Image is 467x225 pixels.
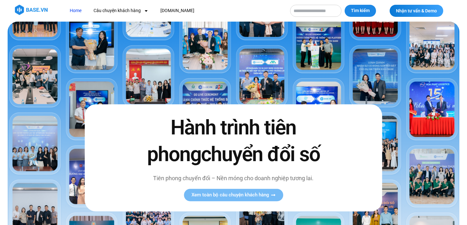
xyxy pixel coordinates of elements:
[133,174,333,182] p: Tiên phong chuyển đổi – Nền móng cho doanh nghiệp tương lai.
[191,193,269,197] span: Xem toàn bộ câu chuyện khách hàng
[396,9,437,13] span: Nhận tư vấn & Demo
[390,5,443,17] a: Nhận tư vấn & Demo
[345,5,376,17] button: Tìm kiếm
[156,5,199,17] a: [DOMAIN_NAME]
[65,5,86,17] a: Home
[351,8,370,14] span: Tìm kiếm
[184,189,283,201] a: Xem toàn bộ câu chuyện khách hàng
[65,5,284,17] nav: Menu
[201,142,320,166] span: chuyển đổi số
[89,5,153,17] a: Câu chuyện khách hàng
[133,115,333,167] h2: Hành trình tiên phong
